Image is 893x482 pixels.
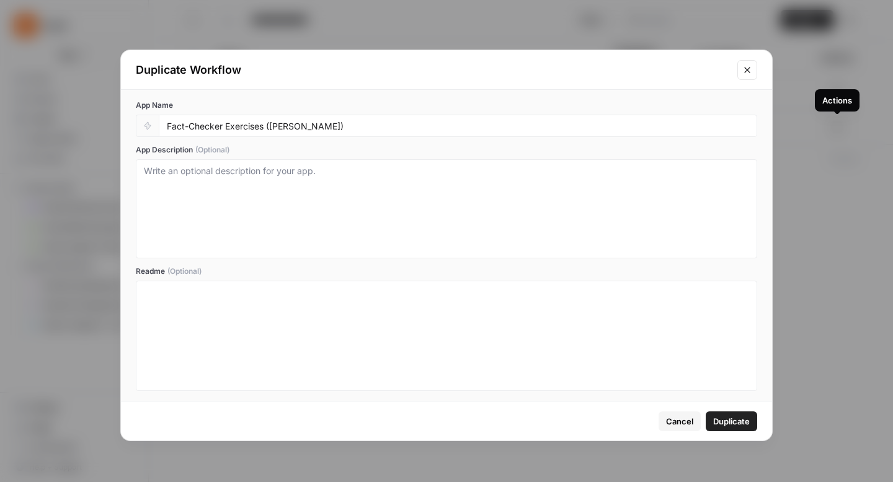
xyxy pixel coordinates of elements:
input: Untitled [167,120,749,131]
span: Duplicate [713,415,750,427]
label: App Name [136,100,757,111]
span: (Optional) [195,144,229,156]
div: Actions [822,94,852,107]
span: (Optional) [167,266,202,277]
button: Duplicate [706,411,757,431]
button: Close modal [737,60,757,80]
label: Readme [136,266,757,277]
div: Duplicate Workflow [136,61,730,79]
button: Cancel [659,411,701,431]
label: App Description [136,144,757,156]
span: Cancel [666,415,693,427]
